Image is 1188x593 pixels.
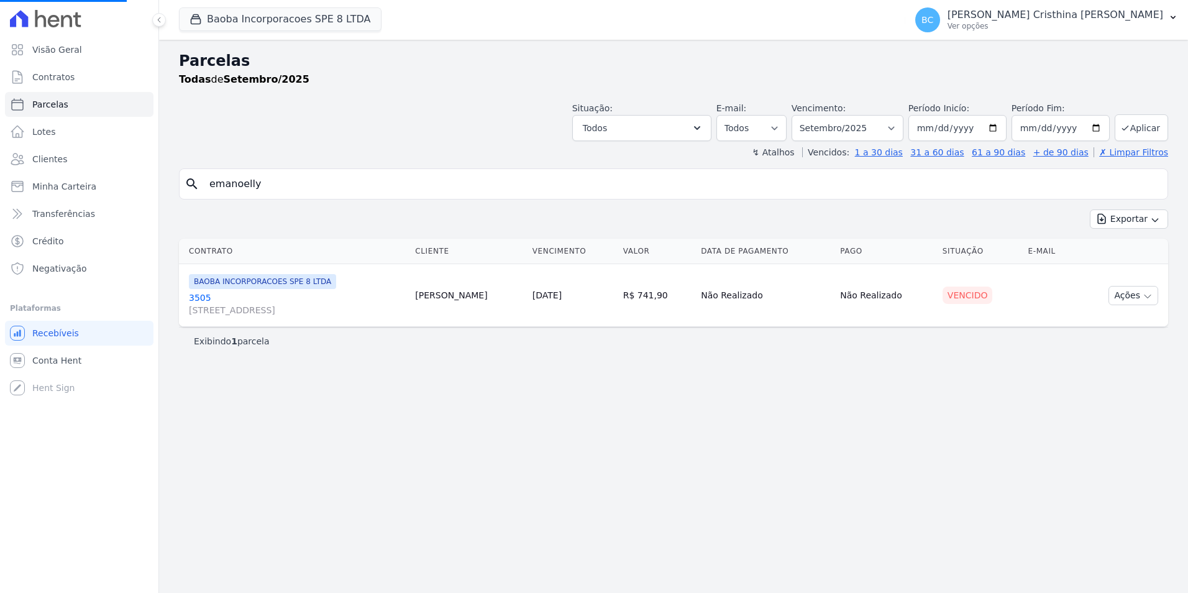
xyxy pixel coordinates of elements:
h2: Parcelas [179,50,1168,72]
input: Buscar por nome do lote ou do cliente [202,172,1163,196]
label: Período Fim: [1012,102,1110,115]
span: Recebíveis [32,327,79,339]
th: Contrato [179,239,410,264]
td: [PERSON_NAME] [410,264,528,327]
a: Negativação [5,256,153,281]
a: Lotes [5,119,153,144]
i: search [185,177,199,191]
p: de [179,72,309,87]
td: Não Realizado [835,264,938,327]
label: Situação: [572,103,613,113]
label: ↯ Atalhos [752,147,794,157]
th: Cliente [410,239,528,264]
span: Minha Carteira [32,180,96,193]
a: Clientes [5,147,153,172]
a: [DATE] [532,290,562,300]
th: Data de Pagamento [696,239,835,264]
div: Vencido [943,287,993,304]
button: Exportar [1090,209,1168,229]
th: Vencimento [528,239,618,264]
button: Todos [572,115,711,141]
strong: Setembro/2025 [224,73,309,85]
a: Minha Carteira [5,174,153,199]
a: + de 90 dias [1033,147,1089,157]
button: BC [PERSON_NAME] Cristhina [PERSON_NAME] Ver opções [905,2,1188,37]
p: [PERSON_NAME] Cristhina [PERSON_NAME] [948,9,1163,21]
div: Plataformas [10,301,148,316]
td: R$ 741,90 [618,264,697,327]
a: Conta Hent [5,348,153,373]
span: Contratos [32,71,75,83]
label: Período Inicío: [908,103,969,113]
span: Parcelas [32,98,68,111]
a: 61 a 90 dias [972,147,1025,157]
a: 1 a 30 dias [855,147,903,157]
a: Transferências [5,201,153,226]
td: Não Realizado [696,264,835,327]
th: Pago [835,239,938,264]
span: [STREET_ADDRESS] [189,304,405,316]
a: Contratos [5,65,153,90]
span: BC [921,16,933,24]
th: Valor [618,239,697,264]
th: E-mail [1023,239,1077,264]
th: Situação [938,239,1023,264]
span: Visão Geral [32,44,82,56]
a: Recebíveis [5,321,153,346]
b: 1 [231,336,237,346]
span: Lotes [32,126,56,138]
strong: Todas [179,73,211,85]
a: Visão Geral [5,37,153,62]
label: E-mail: [716,103,747,113]
a: 31 a 60 dias [910,147,964,157]
p: Ver opções [948,21,1163,31]
span: Todos [583,121,607,136]
p: Exibindo parcela [194,335,270,347]
span: BAOBA INCORPORACOES SPE 8 LTDA [189,274,336,289]
button: Ações [1108,286,1158,305]
a: Parcelas [5,92,153,117]
a: ✗ Limpar Filtros [1094,147,1168,157]
span: Conta Hent [32,354,81,367]
a: Crédito [5,229,153,254]
button: Baoba Incorporacoes SPE 8 LTDA [179,7,382,31]
span: Negativação [32,262,87,275]
button: Aplicar [1115,114,1168,141]
span: Transferências [32,208,95,220]
span: Crédito [32,235,64,247]
a: 3505[STREET_ADDRESS] [189,292,405,316]
label: Vencimento: [792,103,846,113]
label: Vencidos: [802,147,849,157]
span: Clientes [32,153,67,165]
